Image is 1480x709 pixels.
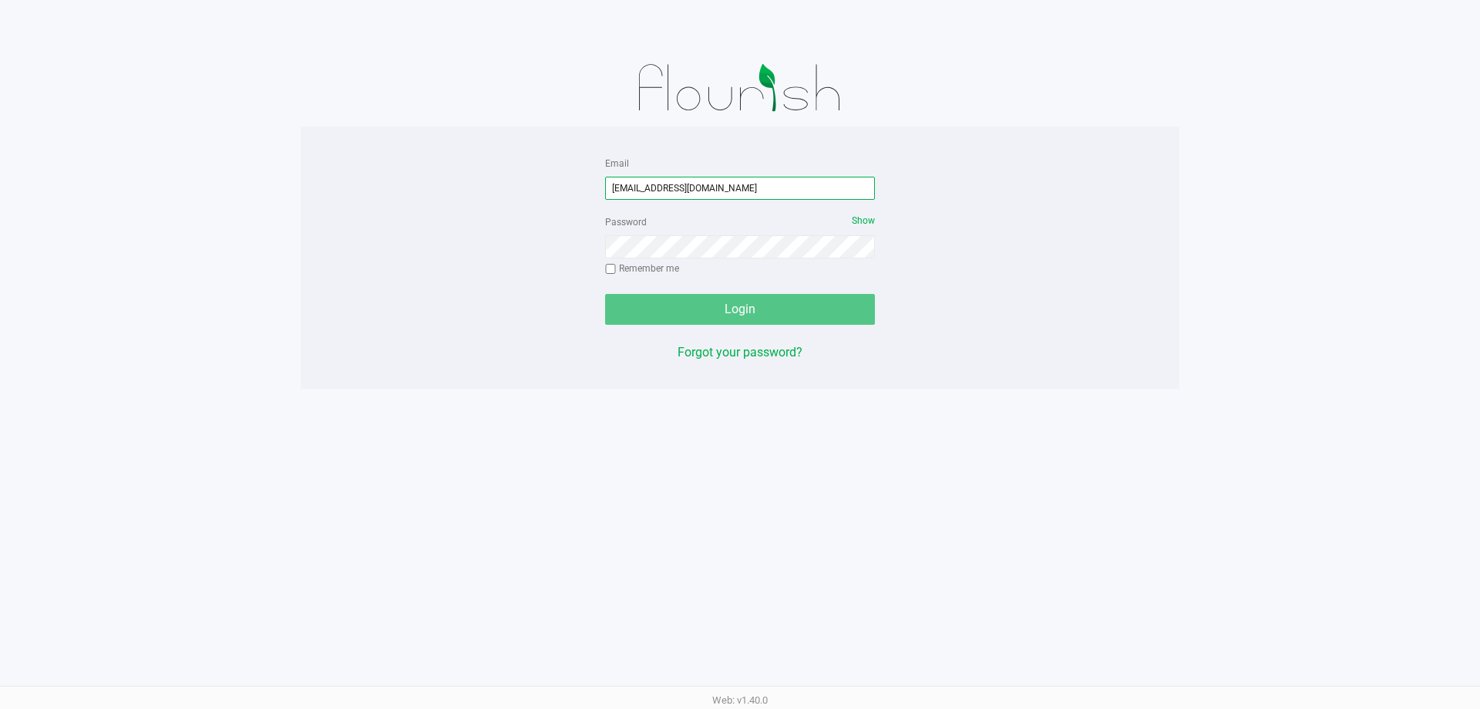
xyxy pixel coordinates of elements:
span: Web: v1.40.0 [712,694,768,706]
input: Remember me [605,264,616,275]
button: Forgot your password? [678,343,802,362]
label: Password [605,215,647,229]
span: Show [852,215,875,226]
label: Email [605,157,629,170]
label: Remember me [605,262,679,275]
